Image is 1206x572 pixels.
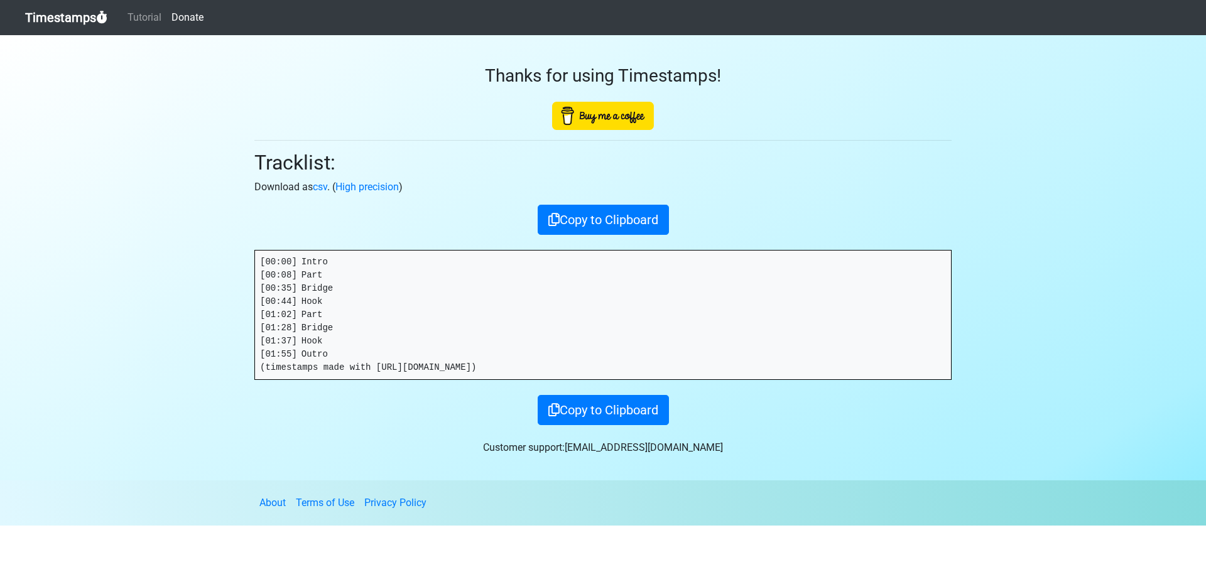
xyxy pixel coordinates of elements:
pre: [00:00] Intro [00:08] Part [00:35] Bridge [00:44] Hook [01:02] Part [01:28] Bridge [01:37] Hook [... [255,251,951,379]
a: Terms of Use [296,497,354,509]
a: Tutorial [122,5,166,30]
a: Privacy Policy [364,497,426,509]
img: Buy Me A Coffee [552,102,654,130]
button: Copy to Clipboard [538,395,669,425]
a: About [259,497,286,509]
button: Copy to Clipboard [538,205,669,235]
a: Timestamps [25,5,107,30]
h3: Thanks for using Timestamps! [254,65,952,87]
h2: Tracklist: [254,151,952,175]
a: Donate [166,5,209,30]
a: High precision [335,181,399,193]
a: csv [313,181,327,193]
p: Download as . ( ) [254,180,952,195]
